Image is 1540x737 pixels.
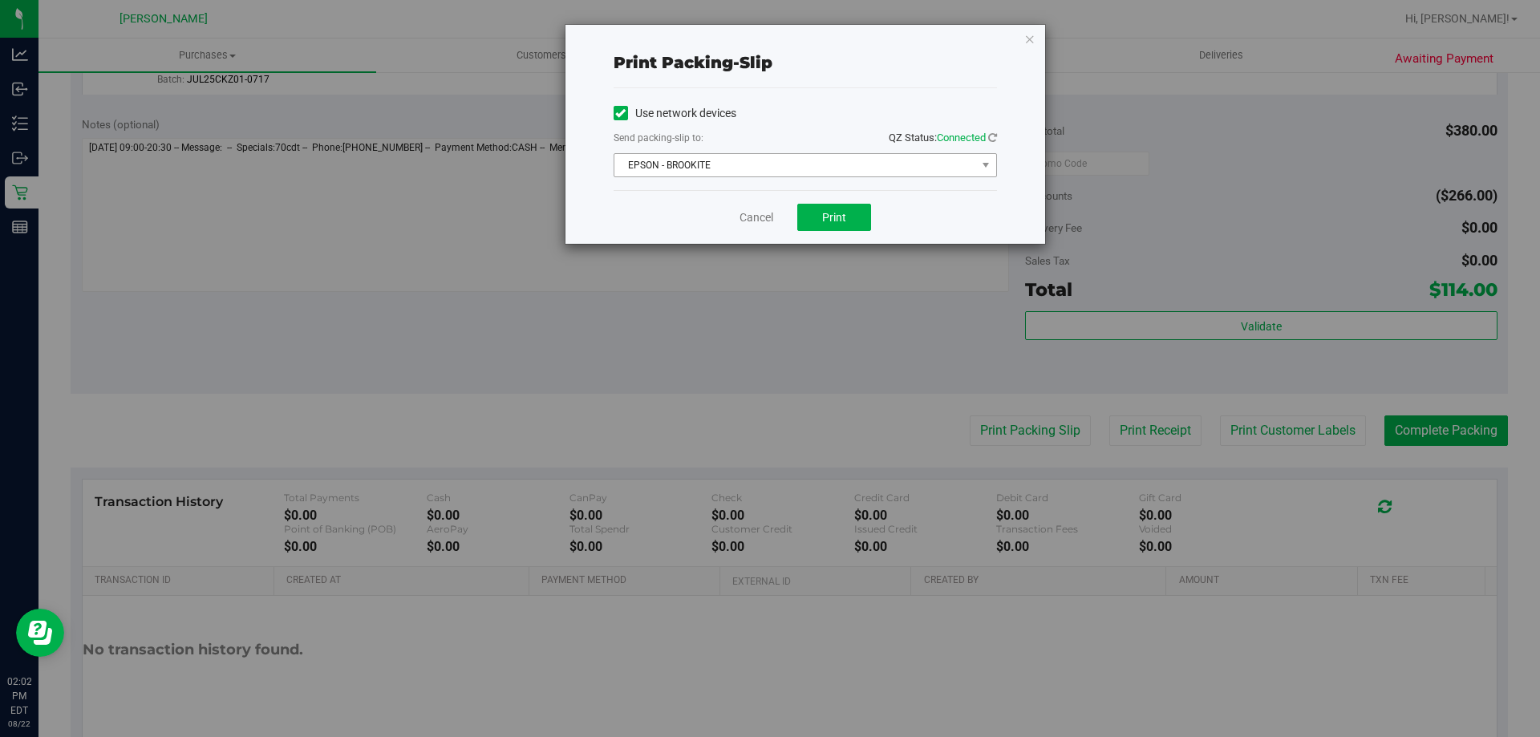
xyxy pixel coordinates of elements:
button: Print [797,204,871,231]
a: Cancel [740,209,773,226]
span: EPSON - BROOKITE [614,154,976,176]
span: Connected [937,132,986,144]
span: Print packing-slip [614,53,772,72]
iframe: Resource center [16,609,64,657]
label: Send packing-slip to: [614,131,703,145]
label: Use network devices [614,105,736,122]
span: QZ Status: [889,132,997,144]
span: Print [822,211,846,224]
span: select [975,154,995,176]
